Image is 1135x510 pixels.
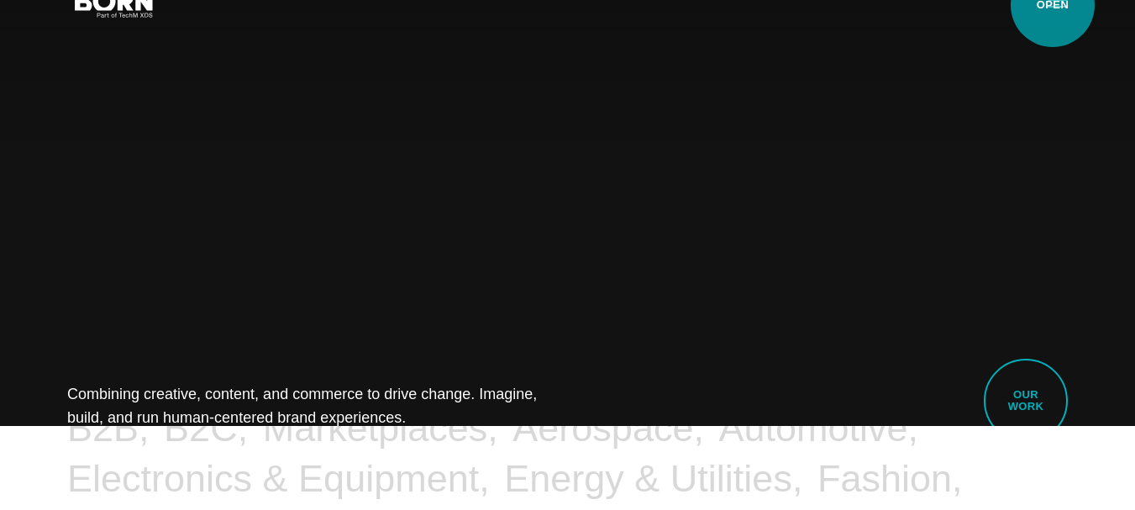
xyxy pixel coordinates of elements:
[817,456,952,499] a: Fashion
[504,456,792,499] a: Energy & Utilities
[263,406,488,449] a: Marketplaces
[67,406,139,449] a: B2B
[984,359,1068,443] a: Our Work
[164,406,238,449] a: B2C
[67,456,479,499] a: Electronics & Equipment
[718,406,907,449] a: Automotive
[512,406,693,449] a: Aerospace
[67,382,571,429] h1: Combining creative, content, and commerce to drive change. Imagine, build, and run human-centered...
